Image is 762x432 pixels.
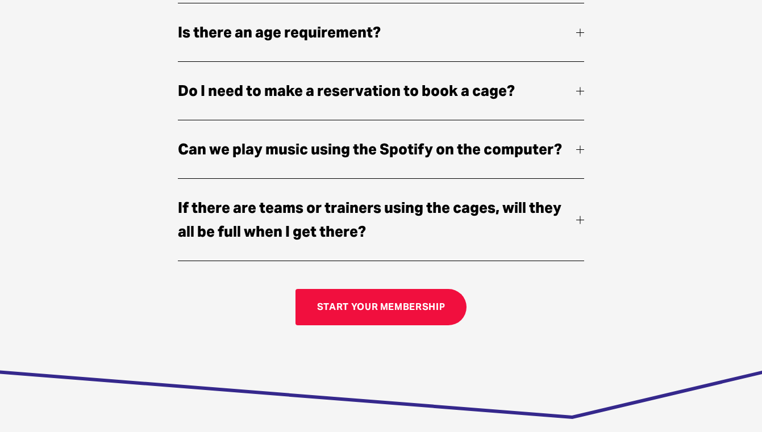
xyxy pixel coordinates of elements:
[178,179,584,261] button: If there are teams or trainers using the cages, will they all be full when I get there?
[178,3,584,61] button: Is there an age requirement?
[178,62,584,120] button: Do I need to make a reservation to book a cage?
[295,289,466,325] a: Start Your Membership
[178,20,576,44] span: Is there an age requirement?
[178,196,576,244] span: If there are teams or trainers using the cages, will they all be full when I get there?
[178,137,576,161] span: Can we play music using the Spotify on the computer?
[178,79,576,103] span: Do I need to make a reservation to book a cage?
[178,120,584,178] button: Can we play music using the Spotify on the computer?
